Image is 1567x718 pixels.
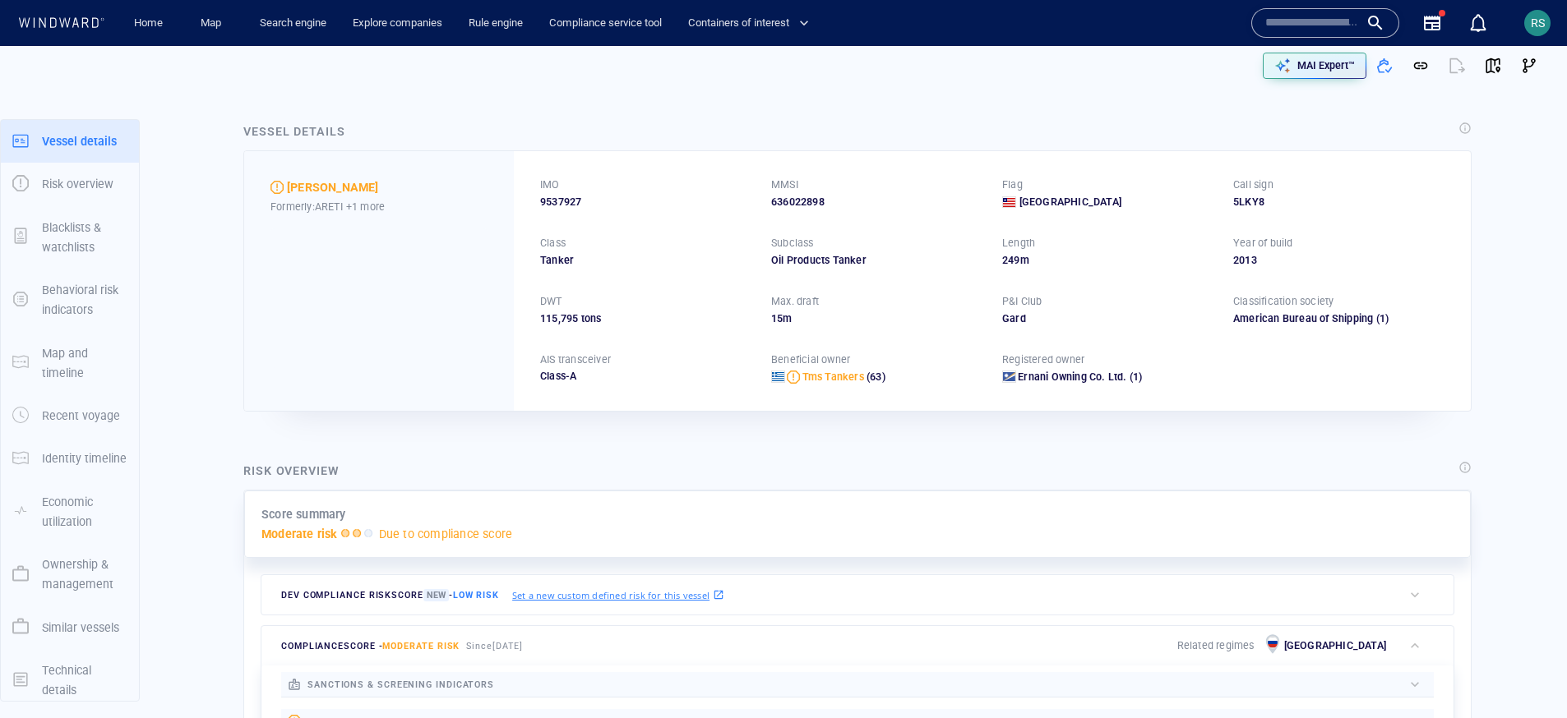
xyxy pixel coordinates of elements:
a: Map [194,9,233,38]
a: Map and timeline [1,354,139,370]
p: Economic utilization [42,492,127,532]
span: m [783,312,792,324]
p: Classification society [1233,294,1334,309]
p: Risk overview [42,174,113,194]
p: Length [1002,236,1035,251]
span: 15 [771,312,783,324]
p: AIS transceiver [540,352,611,367]
button: Map and timeline [1,332,139,395]
span: RS [1531,16,1545,30]
button: Technical details [1,649,139,712]
button: Recent voyage [1,394,139,437]
p: MAI Expert™ [1297,58,1355,73]
span: MARETA [287,177,379,197]
span: sanctions & screening indicators [307,679,494,690]
div: 5LKY8 [1233,195,1445,209]
a: Tms Tankers (63) [802,370,885,384]
button: Get link [1403,48,1439,84]
a: Behavioral risk indicators [1,292,139,307]
a: Set a new custom defined risk for this vessel [512,586,724,604]
a: Compliance service tool [543,9,668,38]
div: American Bureau of Shipping [1233,311,1373,326]
div: Gard [1002,311,1213,326]
div: Moderate risk [270,181,284,194]
p: [GEOGRAPHIC_DATA] [1284,638,1386,653]
p: Due to compliance score [379,524,513,544]
p: Map and timeline [42,343,127,384]
span: compliance score - [281,641,460,651]
p: Registered owner [1002,352,1084,367]
button: View on map [1475,48,1511,84]
button: Similar vessels [1,606,139,649]
button: Visual Link Analysis [1511,48,1547,84]
span: Tms Tankers [802,371,864,383]
button: MAI Expert™ [1263,53,1366,79]
button: Behavioral risk indicators [1,269,139,332]
p: P&I Club [1002,294,1042,309]
span: (1) [1127,370,1143,384]
span: [GEOGRAPHIC_DATA] [1019,195,1121,209]
p: Moderate risk [261,524,338,544]
button: Ownership & management [1,543,139,606]
a: Similar vessels [1,619,139,634]
p: Identity timeline [42,449,127,468]
iframe: Chat [1497,644,1555,706]
a: Technical details [1,671,139,687]
span: 9537927 [540,195,581,209]
p: Similar vessels [42,618,119,637]
a: Recent voyage [1,407,139,423]
span: Moderate risk [382,641,460,651]
a: Rule engine [462,9,529,38]
button: Blacklists & watchlists [1,206,139,269]
span: (63) [864,370,885,384]
p: Set a new custom defined risk for this vessel [512,588,710,602]
p: Vessel details [42,131,117,151]
div: Risk overview [243,461,340,481]
a: Economic utilization [1,503,139,518]
a: Home [127,9,169,38]
div: Tanker [540,253,751,268]
p: DWT [540,294,562,309]
p: Class [540,236,566,251]
button: Vessel details [1,120,139,163]
p: Related regimes [1177,638,1255,653]
p: Flag [1002,177,1023,192]
button: Map [187,9,240,38]
div: 636022898 [771,195,982,209]
p: Subclass [771,236,814,251]
a: Ownership & management [1,566,139,582]
div: [PERSON_NAME] [287,177,379,197]
p: Blacklists & watchlists [42,218,127,258]
p: Max. draft [771,294,819,309]
div: Notification center [1468,13,1488,33]
a: Vessel details [1,132,139,148]
a: Blacklists & watchlists [1,228,139,244]
span: Ernani Owning Co. Ltd. [1018,371,1126,383]
p: +1 more [346,198,385,215]
span: Low risk [453,590,499,601]
button: RS [1521,7,1554,39]
p: Score summary [261,504,346,524]
a: Ernani Owning Co. Ltd. (1) [1018,370,1142,384]
div: Oil Products Tanker [771,253,982,268]
div: 2013 [1233,253,1445,268]
p: MMSI [771,177,798,192]
a: Identity timeline [1,450,139,466]
div: 115,795 tons [540,311,751,326]
div: Vessel details [243,122,345,141]
span: Containers of interest [688,14,809,33]
p: Behavioral risk indicators [42,280,127,320]
p: Call sign [1233,177,1273,192]
span: m [1020,254,1029,266]
div: American Bureau of Shipping [1233,311,1445,326]
a: Explore companies [346,9,449,38]
span: (1) [1373,311,1445,326]
p: IMO [540,177,560,192]
span: Class-A [540,370,576,382]
button: Containers of interest [682,9,823,38]
span: New [423,589,449,601]
a: Search engine [253,9,333,38]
